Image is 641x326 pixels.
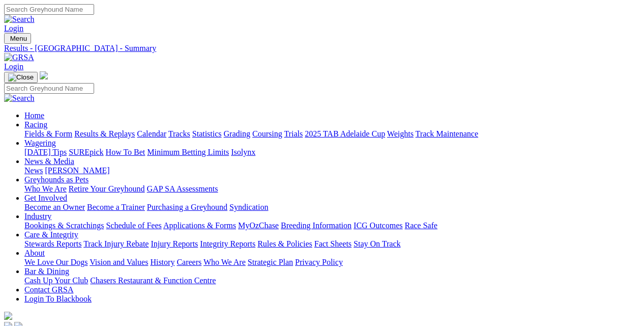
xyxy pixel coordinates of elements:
a: Purchasing a Greyhound [147,203,227,211]
a: Privacy Policy [295,258,343,266]
a: SUREpick [69,148,103,156]
a: Stewards Reports [24,239,81,248]
a: Become an Owner [24,203,85,211]
div: Wagering [24,148,637,157]
div: About [24,258,637,267]
a: We Love Our Dogs [24,258,88,266]
a: Contact GRSA [24,285,73,294]
a: Applications & Forms [163,221,236,230]
a: Wagering [24,139,56,147]
a: Bookings & Scratchings [24,221,104,230]
a: [DATE] Tips [24,148,67,156]
a: About [24,249,45,257]
a: MyOzChase [238,221,279,230]
a: Integrity Reports [200,239,255,248]
a: Schedule of Fees [106,221,161,230]
a: Tracks [168,129,190,138]
img: logo-grsa-white.png [4,312,12,320]
div: Racing [24,129,637,139]
span: Menu [10,35,27,42]
img: logo-grsa-white.png [40,71,48,79]
a: Cash Up Your Club [24,276,88,285]
a: History [150,258,174,266]
a: Industry [24,212,51,221]
div: Greyhounds as Pets [24,184,637,194]
img: Close [8,73,34,81]
input: Search [4,4,94,15]
a: Minimum Betting Limits [147,148,229,156]
a: GAP SA Assessments [147,184,218,193]
img: GRSA [4,53,34,62]
div: Industry [24,221,637,230]
img: Search [4,94,35,103]
a: Careers [177,258,201,266]
input: Search [4,83,94,94]
a: Weights [387,129,414,138]
a: Greyhounds as Pets [24,175,89,184]
a: Racing [24,120,47,129]
a: Strategic Plan [248,258,293,266]
a: Coursing [252,129,282,138]
a: Fields & Form [24,129,72,138]
a: Chasers Restaurant & Function Centre [90,276,216,285]
a: Fact Sheets [314,239,352,248]
div: Get Involved [24,203,637,212]
a: Race Safe [404,221,437,230]
a: Login [4,24,23,33]
a: Trials [284,129,303,138]
div: Bar & Dining [24,276,637,285]
a: ICG Outcomes [354,221,402,230]
a: Get Involved [24,194,67,202]
div: Care & Integrity [24,239,637,249]
a: News [24,166,43,175]
a: Stay On Track [354,239,400,248]
a: Track Injury Rebate [83,239,149,248]
a: Who We Are [24,184,67,193]
button: Toggle navigation [4,72,38,83]
div: News & Media [24,166,637,175]
a: Calendar [137,129,166,138]
a: Home [24,111,44,120]
a: Rules & Policies [257,239,312,248]
a: Retire Your Greyhound [69,184,145,193]
img: Search [4,15,35,24]
a: Who We Are [203,258,246,266]
a: Grading [224,129,250,138]
a: Bar & Dining [24,267,69,276]
a: Login [4,62,23,71]
a: Results & Replays [74,129,135,138]
a: [PERSON_NAME] [45,166,109,175]
a: 2025 TAB Adelaide Cup [305,129,385,138]
a: Login To Blackbook [24,294,92,303]
a: Isolynx [231,148,255,156]
a: Results - [GEOGRAPHIC_DATA] - Summary [4,44,637,53]
a: Breeding Information [281,221,352,230]
a: Become a Trainer [87,203,145,211]
a: Track Maintenance [416,129,478,138]
a: Care & Integrity [24,230,78,239]
a: Injury Reports [151,239,198,248]
a: Vision and Values [90,258,148,266]
a: Syndication [229,203,268,211]
a: Statistics [192,129,222,138]
button: Toggle navigation [4,33,31,44]
a: News & Media [24,157,74,166]
a: How To Bet [106,148,145,156]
